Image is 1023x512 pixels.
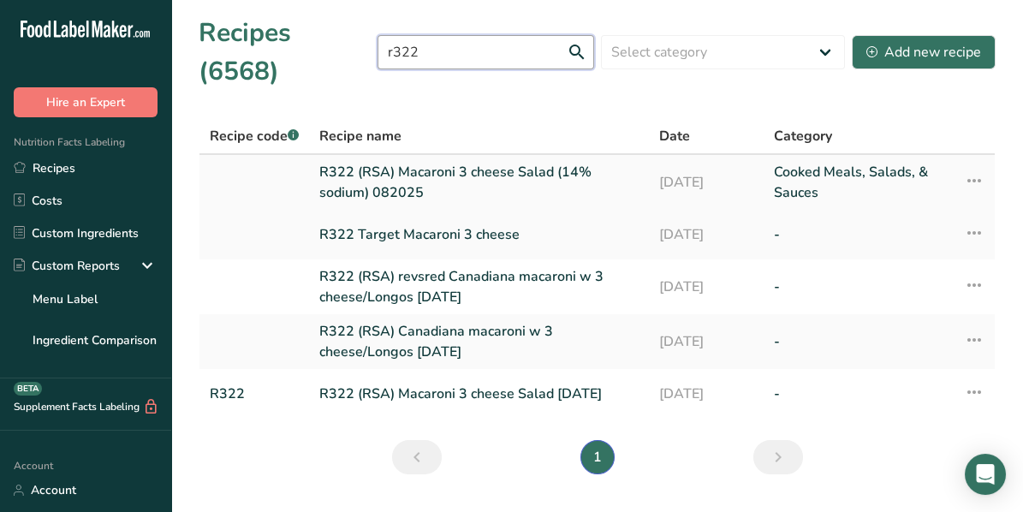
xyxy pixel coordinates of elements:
[753,440,803,474] a: Next page
[659,321,754,362] a: [DATE]
[866,42,981,63] div: Add new recipe
[659,266,754,307] a: [DATE]
[210,376,299,412] a: R322
[774,376,943,412] a: -
[319,321,639,362] a: R322 (RSA) Canadiana macaroni w 3 cheese/Longos [DATE]
[319,217,639,253] a: R322 Target Macaroni 3 cheese
[659,217,754,253] a: [DATE]
[319,126,401,146] span: Recipe name
[14,382,42,396] div: BETA
[14,257,120,275] div: Custom Reports
[199,14,378,91] h1: Recipes (6568)
[319,376,639,412] a: R322 (RSA) Macaroni 3 cheese Salad [DATE]
[965,454,1006,495] div: Open Intercom Messenger
[392,440,442,474] a: Previous page
[659,126,690,146] span: Date
[774,217,943,253] a: -
[319,162,639,203] a: R322 (RSA) Macaroni 3 cheese Salad (14% sodium) 082025
[774,162,943,203] a: Cooked Meals, Salads, & Sauces
[774,321,943,362] a: -
[210,127,299,146] span: Recipe code
[659,376,754,412] a: [DATE]
[774,126,832,146] span: Category
[852,35,996,69] button: Add new recipe
[659,162,754,203] a: [DATE]
[14,87,158,117] button: Hire an Expert
[378,35,594,69] input: Search for recipe
[319,266,639,307] a: R322 (RSA) revsred Canadiana macaroni w 3 cheese/Longos [DATE]
[774,266,943,307] a: -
